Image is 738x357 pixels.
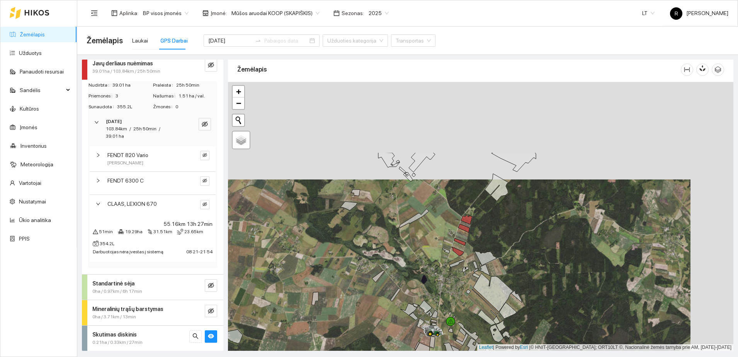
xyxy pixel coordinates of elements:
[200,176,209,186] button: eye-invisible
[88,113,217,145] div: [DATE]103.84km/25h 50min/39.01 haeye-invisible
[92,280,134,287] strong: Standartinė sėja
[90,146,216,171] div: FENDT 820 Vario[PERSON_NAME]eye-invisible
[681,63,693,76] button: column-width
[202,202,207,207] span: eye-invisible
[82,55,223,80] div: Javų derliaus nuėmimas39.01ha / 103.84km / 25h 50mineye-invisible
[107,200,157,208] span: CLAAS, LEXION 670
[90,195,216,218] div: CLAAS, LEXION 670eye-invisible
[231,7,320,19] span: Mūšos aruodai KOOP (SKAPIŠKIS)
[236,98,241,108] span: −
[19,50,42,56] a: Užduotys
[116,92,152,100] span: 3
[19,198,46,205] a: Nustatymai
[92,331,137,338] strong: Skutimas diskinis
[93,229,98,234] span: warning
[112,82,152,89] span: 39.01 ha
[189,330,202,343] button: search
[200,151,209,160] button: eye-invisible
[186,249,213,255] span: 08:21 - 21:54
[477,344,733,351] div: | Powered by © HNIT-[GEOGRAPHIC_DATA]; ORT10LT ©, Nacionalinė žemės tarnyba prie AM, [DATE]-[DATE]
[129,126,131,132] span: /
[132,36,148,45] div: Laukai
[90,172,216,195] div: FENDT 6300 Ceye-invisible
[208,333,214,340] span: eye
[88,103,117,111] span: Sunaudota
[520,345,528,350] a: Esri
[236,87,241,96] span: +
[264,36,308,45] input: Pabaigos data
[153,82,176,89] span: Praleista
[20,124,37,130] a: Įmonės
[111,10,117,16] span: layout
[205,279,217,292] button: eye-invisible
[211,9,227,17] span: Įmonė :
[233,97,244,109] a: Zoom out
[125,228,143,236] span: 19.29ha
[675,7,678,20] span: R
[192,333,199,340] span: search
[20,31,45,38] a: Žemėlapis
[237,58,681,80] div: Žemėlapis
[202,178,207,184] span: eye-invisible
[163,220,213,228] span: 55.16km 13h 27min
[82,326,223,351] div: Skutimas diskinis0.21ha / 0.33km / 27minsearcheye
[200,200,209,209] button: eye-invisible
[93,249,163,255] span: Darbuotojas nėra įvestas į sistemą
[479,345,493,350] a: Leaflet
[160,36,188,45] div: GPS Darbai
[208,36,252,45] input: Pradžios data
[96,153,100,157] span: right
[87,34,123,47] span: Žemėlapis
[233,132,250,149] a: Layers
[255,38,261,44] span: swap-right
[96,178,100,183] span: right
[208,62,214,69] span: eye-invisible
[91,10,98,17] span: menu-fold
[153,228,172,236] span: 31.51km
[670,10,728,16] span: [PERSON_NAME]
[208,308,214,315] span: eye-invisible
[233,86,244,97] a: Zoom in
[107,159,143,167] span: [PERSON_NAME]
[255,38,261,44] span: to
[88,92,116,100] span: Priemonės
[202,153,207,158] span: eye-invisible
[82,275,223,300] div: Standartinė sėja0ha / 0.97km / 6h 17mineye-invisible
[202,10,209,16] span: shop
[107,151,148,159] span: FENDT 820 Vario
[20,82,64,98] span: Sandėlis
[642,7,655,19] span: LT
[184,228,203,236] span: 23.65km
[205,59,217,72] button: eye-invisible
[147,229,153,234] span: node-index
[87,5,102,21] button: menu-fold
[20,106,39,112] a: Kultūros
[179,92,217,100] span: 1.51 ha / val.
[205,305,217,317] button: eye-invisible
[681,67,693,73] span: column-width
[117,103,152,111] span: 355.2L
[92,288,142,295] span: 0ha / 0.97km / 6h 17min
[19,236,30,242] a: PPIS
[20,143,47,149] a: Inventorius
[199,118,211,130] button: eye-invisible
[133,126,156,132] span: 25h 50min
[342,9,364,17] span: Sezonas :
[92,68,160,75] span: 39.01ha / 103.84km / 25h 50min
[96,202,100,206] span: right
[119,9,138,17] span: Aplinka :
[94,120,99,125] span: right
[333,10,340,16] span: calendar
[82,300,223,325] div: Mineralinių trąšų barstymas0ha / 3.71km / 13mineye-invisible
[202,121,208,128] span: eye-invisible
[19,180,41,186] a: Vartotojai
[106,126,127,132] span: 103.84km
[233,114,244,126] button: Initiate a new search
[99,228,113,236] span: 51min
[100,240,114,248] span: 354.2L
[20,68,64,75] a: Panaudoti resursai
[205,330,217,343] button: eye
[153,92,179,100] span: Našumas
[153,103,175,111] span: Žmonės
[20,161,53,167] a: Meteorologija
